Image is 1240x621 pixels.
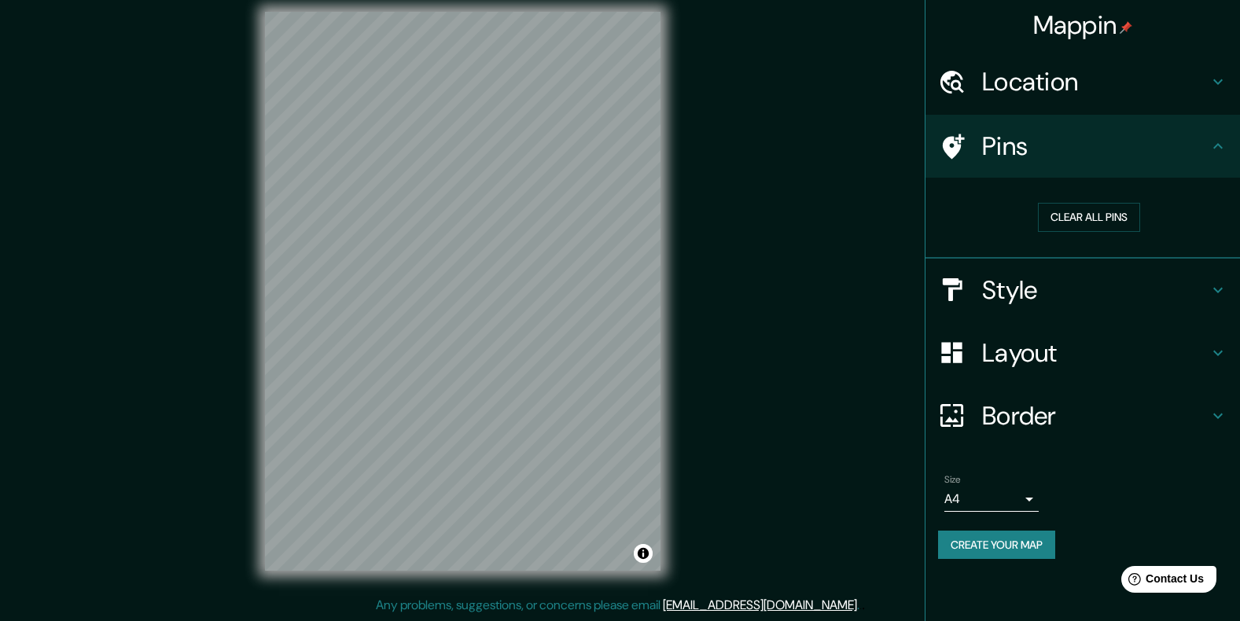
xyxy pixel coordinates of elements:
[925,115,1240,178] div: Pins
[376,596,859,615] p: Any problems, suggestions, or concerns please email .
[1033,9,1133,41] h4: Mappin
[982,66,1209,97] h4: Location
[663,597,857,613] a: [EMAIL_ADDRESS][DOMAIN_NAME]
[982,274,1209,306] h4: Style
[938,531,1055,560] button: Create your map
[1038,203,1140,232] button: Clear all pins
[1100,560,1223,604] iframe: Help widget launcher
[925,259,1240,322] div: Style
[634,544,653,563] button: Toggle attribution
[1120,21,1132,34] img: pin-icon.png
[862,596,865,615] div: .
[925,384,1240,447] div: Border
[265,12,660,571] canvas: Map
[925,322,1240,384] div: Layout
[982,130,1209,162] h4: Pins
[982,400,1209,432] h4: Border
[925,50,1240,113] div: Location
[944,487,1039,512] div: A4
[982,337,1209,369] h4: Layout
[859,596,862,615] div: .
[944,472,961,486] label: Size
